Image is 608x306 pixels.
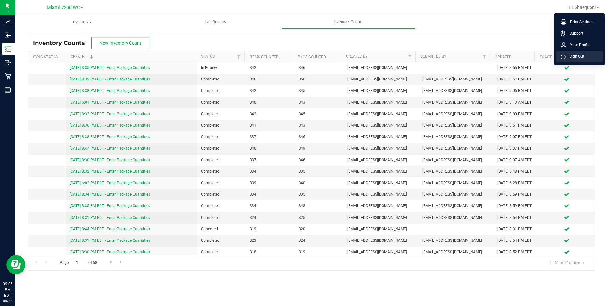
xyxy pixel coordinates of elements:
a: [DATE] 6:01 PM EDT - Enter Package Quantities [70,100,150,105]
span: New Inventory Count [100,40,141,45]
span: 337 [250,134,291,140]
span: [EMAIL_ADDRESS][DOMAIN_NAME] [422,157,490,163]
span: [EMAIL_ADDRESS][DOMAIN_NAME] [422,169,490,175]
span: Page of 68 [54,258,102,268]
span: 324 [250,215,291,221]
span: [EMAIL_ADDRESS][DOMAIN_NAME] [422,249,490,255]
span: Cancelled [201,226,242,232]
span: Completed [201,157,242,163]
span: 350 [299,76,340,82]
span: 346 [299,65,340,71]
span: [EMAIL_ADDRESS][DOMAIN_NAME] [347,238,415,244]
div: [DATE] 9:07 PM EDT [497,134,535,140]
span: [EMAIL_ADDRESS][DOMAIN_NAME] [347,215,415,221]
span: Inventory Counts [33,39,91,46]
span: 345 [299,111,340,117]
span: [EMAIL_ADDRESS][DOMAIN_NAME] [422,76,490,82]
a: [DATE] 8:31 PM EDT - Enter Package Quantities [70,238,150,243]
span: Completed [201,203,242,209]
button: New Inventory Count [91,37,149,49]
a: Sync Status [33,55,58,59]
span: Completed [201,169,242,175]
span: 340 [299,180,340,186]
span: Support [566,30,583,37]
span: [EMAIL_ADDRESS][DOMAIN_NAME] [422,88,490,94]
span: [EMAIL_ADDRESS][DOMAIN_NAME] [347,226,415,232]
a: Items Counted [249,55,279,59]
inline-svg: Reports [5,87,11,93]
p: 09:05 PM EDT [3,281,12,298]
a: Inventory Counts [282,15,415,29]
span: 343 [299,122,340,129]
span: [EMAIL_ADDRESS][DOMAIN_NAME] [347,88,415,94]
span: Print Settings [566,19,593,25]
span: 340 [250,100,291,106]
div: [DATE] 8:54 PM EDT [497,238,535,244]
span: [EMAIL_ADDRESS][DOMAIN_NAME] [422,180,490,186]
span: Lab Results [196,19,235,25]
span: [EMAIL_ADDRESS][DOMAIN_NAME] [347,157,415,163]
span: [EMAIL_ADDRESS][DOMAIN_NAME] [347,122,415,129]
a: [DATE] 8:38 PM EDT - Enter Package Quantities [70,88,150,93]
span: 319 [299,249,340,255]
div: [DATE] 8:55 PM EDT [497,65,535,71]
span: 1 - 20 of 1341 items [544,258,589,268]
div: [DATE] 8:48 PM EDT [497,169,535,175]
span: 323 [250,238,291,244]
li: Sign Out [556,51,603,62]
span: Hi, Shaequon! [569,5,596,10]
span: 342 [250,88,291,94]
span: [EMAIL_ADDRESS][DOMAIN_NAME] [347,100,415,106]
iframe: Resource center [6,255,25,274]
a: Support [561,30,601,37]
span: 346 [299,157,340,163]
span: Inventory Counts [325,19,372,25]
div: [DATE] 6:28 PM EDT [497,180,535,186]
span: 349 [299,145,340,151]
a: [DATE] 8:31 PM EDT - Enter Package Quantities [70,215,150,220]
a: Filter [234,51,244,62]
a: Filter [479,51,490,62]
a: Lab Results [149,15,282,29]
div: [DATE] 8:52 PM EDT [497,249,535,255]
a: [DATE] 8:32 PM EDT - Enter Package Quantities [70,169,150,174]
span: Completed [201,191,242,198]
span: 320 [299,226,340,232]
div: [DATE] 9:07 AM EDT [497,157,535,163]
a: [DATE] 8:30 PM EDT - Enter Package Quantities [70,123,150,128]
a: [DATE] 8:32 PM EDT - Enter Package Quantities [70,77,150,81]
span: 334 [250,191,291,198]
span: [EMAIL_ADDRESS][DOMAIN_NAME] [422,215,490,221]
span: Completed [201,88,242,94]
span: Completed [201,180,242,186]
div: [DATE] 8:57 PM EDT [497,76,535,82]
span: 335 [299,169,340,175]
span: [EMAIL_ADDRESS][DOMAIN_NAME] [422,111,490,117]
span: [EMAIL_ADDRESS][DOMAIN_NAME] [347,134,415,140]
a: [DATE] 8:44 PM EDT - Enter Package Quantities [70,227,150,231]
span: 342 [250,111,291,117]
a: Filter [405,51,415,62]
span: 346 [250,76,291,82]
span: 319 [250,226,291,232]
a: Submitted By [420,54,446,59]
a: [DATE] 8:34 PM EDT - Enter Package Quantities [70,192,150,197]
inline-svg: Outbound [5,59,11,66]
div: [DATE] 9:06 PM EDT [497,88,535,94]
a: [DATE] 8:38 PM EDT - Enter Package Quantities [70,135,150,139]
a: [DATE] 8:47 PM EDT - Enter Package Quantities [70,146,150,150]
a: [DATE] 8:35 PM EDT - Enter Package Quantities [70,204,150,208]
span: Completed [201,134,242,140]
span: [EMAIL_ADDRESS][DOMAIN_NAME] [347,76,415,82]
a: Created By [346,54,368,59]
p: 08/27 [3,298,12,303]
span: [EMAIL_ADDRESS][DOMAIN_NAME] [422,191,490,198]
span: Inventory [16,19,148,25]
span: 343 [299,100,340,106]
span: [EMAIL_ADDRESS][DOMAIN_NAME] [422,100,490,106]
span: Completed [201,145,242,151]
span: [EMAIL_ADDRESS][DOMAIN_NAME] [422,122,490,129]
a: Inventory [15,15,149,29]
a: Updated [495,55,512,59]
span: 345 [299,88,340,94]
